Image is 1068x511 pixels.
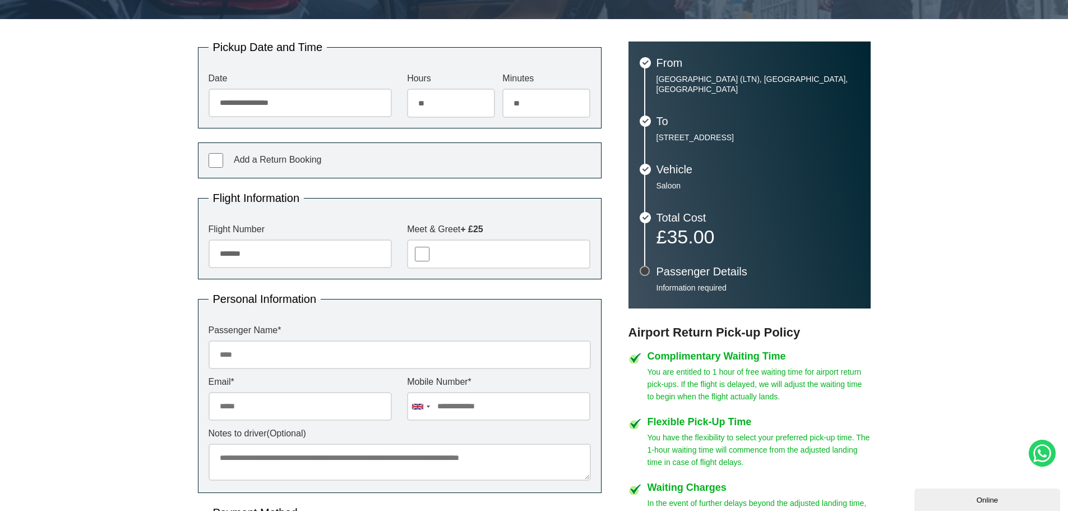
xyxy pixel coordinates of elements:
[667,226,714,247] span: 35.00
[914,486,1062,511] iframe: chat widget
[209,192,304,204] legend: Flight Information
[628,325,871,340] h3: Airport Return Pick-up Policy
[407,74,495,83] label: Hours
[656,74,859,94] p: [GEOGRAPHIC_DATA] (LTN), [GEOGRAPHIC_DATA], [GEOGRAPHIC_DATA]
[648,366,871,403] p: You are entitled to 1 hour of free waiting time for airport return pick-ups. If the flight is del...
[209,378,392,386] label: Email
[407,378,590,386] label: Mobile Number
[209,429,591,438] label: Notes to driver
[407,225,590,234] label: Meet & Greet
[408,393,433,420] div: United Kingdom: +44
[656,164,859,175] h3: Vehicle
[267,429,306,438] span: (Optional)
[656,116,859,127] h3: To
[656,132,859,142] p: [STREET_ADDRESS]
[209,293,321,305] legend: Personal Information
[209,225,392,234] label: Flight Number
[209,326,591,335] label: Passenger Name
[460,224,483,234] strong: + £25
[656,57,859,68] h3: From
[209,153,223,168] input: Add a Return Booking
[656,266,859,277] h3: Passenger Details
[648,351,871,361] h4: Complimentary Waiting Time
[209,42,327,53] legend: Pickup Date and Time
[234,155,322,164] span: Add a Return Booking
[648,417,871,427] h4: Flexible Pick-Up Time
[656,181,859,191] p: Saloon
[648,431,871,468] p: You have the flexibility to select your preferred pick-up time. The 1-hour waiting time will comm...
[648,482,871,492] h4: Waiting Charges
[656,229,859,245] p: £
[656,212,859,223] h3: Total Cost
[502,74,590,83] label: Minutes
[656,283,859,293] p: Information required
[209,74,392,83] label: Date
